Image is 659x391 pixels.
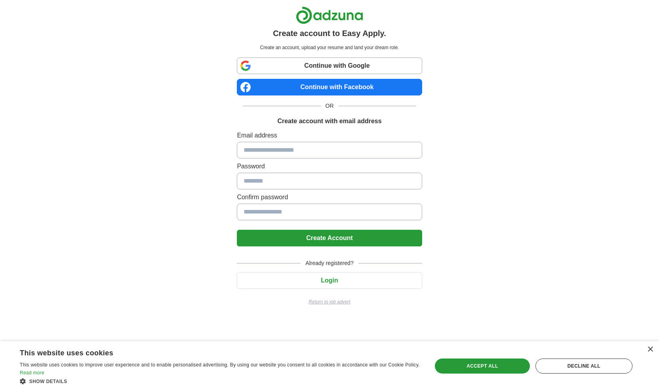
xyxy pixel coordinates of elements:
a: Continue with Facebook [237,79,422,95]
span: This website uses cookies to improve user experience and to enable personalised advertising. By u... [20,362,420,368]
div: Decline all [535,359,632,374]
button: Create Account [237,230,422,246]
a: Login [237,277,422,284]
div: Show details [20,377,420,385]
span: Already registered? [301,259,358,267]
img: Adzuna logo [296,6,363,24]
div: Accept all [435,359,530,374]
label: Confirm password [237,193,422,202]
span: OR [321,102,339,110]
a: Continue with Google [237,57,422,74]
p: Create an account, upload your resume and land your dream role. [238,44,420,51]
label: Password [237,162,422,171]
a: Return to job advert [237,298,422,305]
a: Read more, opens a new window [20,370,44,376]
label: Email address [237,131,422,140]
span: Show details [29,379,67,384]
div: This website uses cookies [20,346,400,358]
div: Close [647,347,653,353]
h1: Create account to Easy Apply. [273,27,386,39]
button: Login [237,272,422,289]
h1: Create account with email address [277,116,381,126]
